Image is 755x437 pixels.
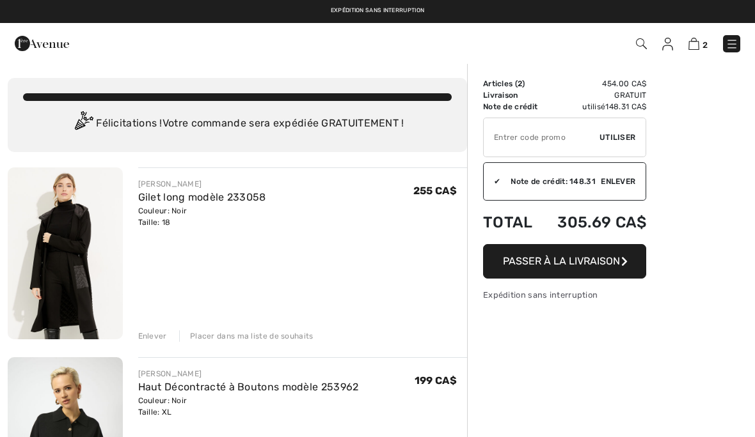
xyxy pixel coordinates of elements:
div: [PERSON_NAME] [138,178,266,190]
div: Note de crédit: 148.31 [500,176,601,187]
div: Expédition sans interruption [483,289,646,301]
img: Menu [726,38,738,50]
td: Note de crédit [483,101,545,112]
span: 2 [518,79,522,88]
span: Passer à la livraison [503,255,620,267]
span: 148.31 CA$ [605,102,646,111]
span: 199 CA$ [415,374,457,387]
div: Enlever [138,330,167,342]
a: Haut Décontracté à Boutons modèle 253962 [138,381,359,393]
a: Gilet long modèle 233058 [138,191,266,203]
div: Placer dans ma liste de souhaits [179,330,314,342]
td: Livraison [483,89,545,101]
td: Total [483,201,545,244]
img: Panier d'achat [688,38,699,50]
div: Couleur: Noir Taille: XL [138,395,359,418]
div: [PERSON_NAME] [138,368,359,379]
div: ✔ [484,176,500,187]
a: 2 [688,36,708,51]
img: Gilet long modèle 233058 [8,167,123,339]
td: utilisé [545,101,646,112]
td: Gratuit [545,89,646,101]
td: Articles ( ) [483,78,545,89]
td: 305.69 CA$ [545,201,646,244]
span: 2 [703,40,708,50]
img: Congratulation2.svg [70,111,96,137]
td: 454.00 CA$ [545,78,646,89]
span: Enlever [601,176,635,187]
div: Félicitations ! Votre commande sera expédiée GRATUITEMENT ! [23,111,452,137]
div: Couleur: Noir Taille: 18 [138,205,266,228]
img: Mes infos [662,38,673,50]
a: 1ère Avenue [15,36,69,49]
span: Utiliser [600,132,635,143]
img: Recherche [636,38,647,49]
img: 1ère Avenue [15,31,69,56]
input: Code promo [484,118,600,157]
button: Passer à la livraison [483,244,646,279]
span: 255 CA$ [413,185,457,197]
